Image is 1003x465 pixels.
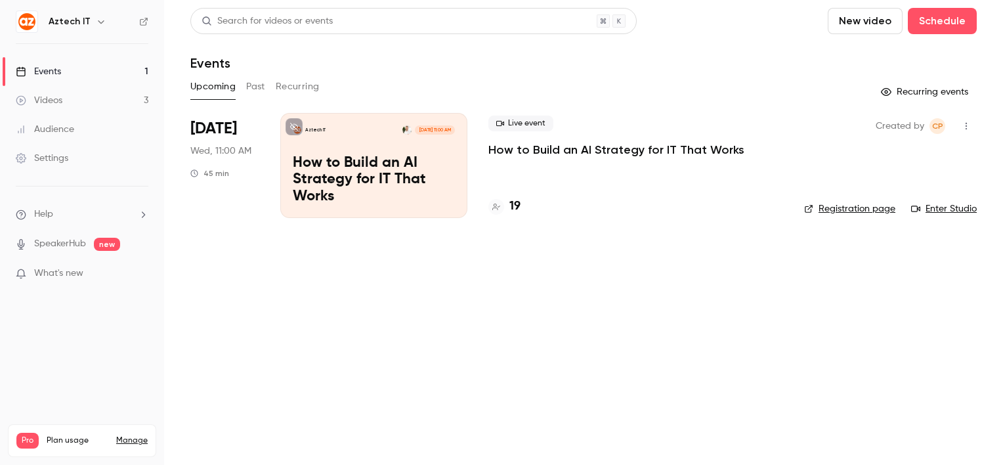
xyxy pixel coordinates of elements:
span: Created by [876,118,924,134]
img: Sean Houghton [402,125,412,135]
a: Manage [116,435,148,446]
span: Live event [488,116,553,131]
span: Help [34,208,53,221]
h6: Aztech IT [49,15,91,28]
h4: 19 [509,198,521,215]
div: Audience [16,123,74,136]
button: Recurring events [875,81,977,102]
div: Videos [16,94,62,107]
h1: Events [190,55,230,71]
span: CP [932,118,943,134]
span: What's new [34,267,83,280]
span: new [94,238,120,251]
a: Enter Studio [911,202,977,215]
span: [DATE] 11:00 AM [415,125,454,135]
a: Registration page [804,202,895,215]
button: Past [246,76,265,97]
button: Recurring [276,76,320,97]
a: How to Build an AI Strategy for IT That Works [488,142,744,158]
span: Charlotte Parkinson [929,118,945,134]
p: Aztech IT [305,127,326,133]
p: How to Build an AI Strategy for IT That Works [293,155,455,206]
iframe: Noticeable Trigger [133,268,148,280]
span: [DATE] [190,118,237,139]
span: Pro [16,433,39,449]
div: Settings [16,152,68,165]
div: Sep 10 Wed, 11:00 AM (Europe/London) [190,113,259,218]
a: How to Build an AI Strategy for IT That WorksAztech ITSean Houghton[DATE] 11:00 AMHow to Build an... [280,113,467,218]
div: 45 min [190,168,229,179]
button: New video [828,8,903,34]
button: Upcoming [190,76,236,97]
li: help-dropdown-opener [16,208,148,221]
a: 19 [488,198,521,215]
img: Aztech IT [16,11,37,32]
div: Events [16,65,61,78]
button: Schedule [908,8,977,34]
span: Plan usage [47,435,108,446]
div: Search for videos or events [202,14,333,28]
a: SpeakerHub [34,237,86,251]
span: Wed, 11:00 AM [190,144,251,158]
